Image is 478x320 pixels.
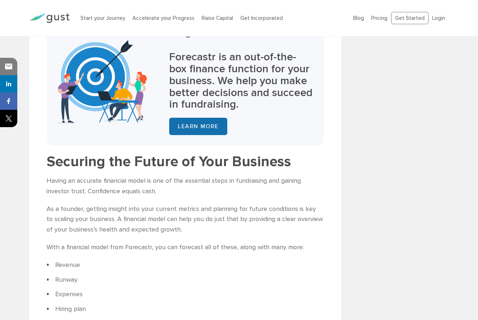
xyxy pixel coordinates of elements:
li: Revenue [47,260,324,271]
h3: Forecastr is an out-of-the-box finance function for your business. We help you make better decisi... [169,51,313,110]
a: Accelerate your Progress [132,15,194,21]
li: Expenses [47,289,324,300]
a: Start your Journey [80,15,125,21]
p: With a financial model from Forecastr, you can forecast all of these, along with many more: [47,242,324,253]
a: Get Incorporated [240,15,283,21]
p: As a founder, getting insight into your current metrics and planning for future conditions is key... [47,204,324,235]
a: Pricing [371,15,387,21]
a: Get Started [391,12,429,25]
h1: Securing the Future of Your Business [47,153,324,170]
a: Blog [353,15,364,21]
li: Runway [47,275,324,285]
img: Gust Logo [29,13,70,23]
a: Learn More [169,118,227,135]
li: Hiring plan [47,304,324,315]
a: Raise Capital [202,15,233,21]
p: Having an accurate financial model is one of the essential steps in fundraising and gaining inves... [47,176,324,197]
a: Login [432,15,445,21]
